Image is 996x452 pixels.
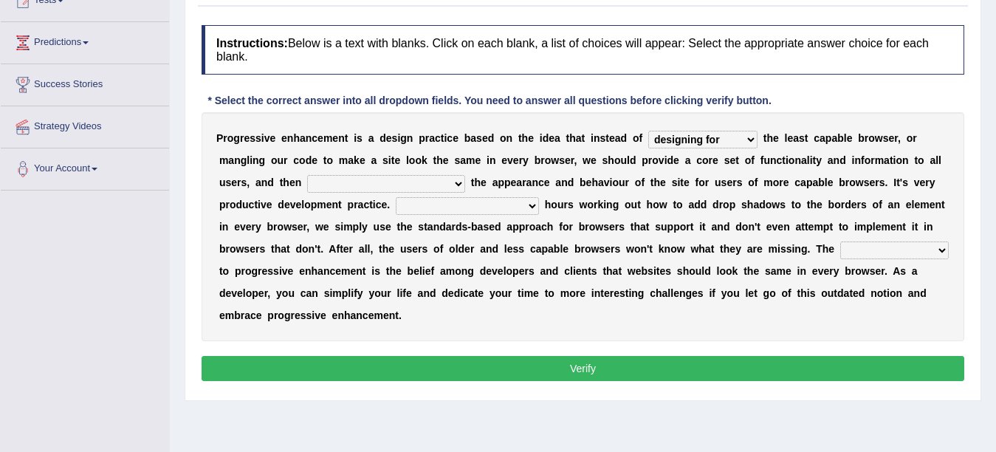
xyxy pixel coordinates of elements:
[610,177,613,188] b: i
[554,132,560,144] b: a
[339,154,348,166] b: m
[247,154,250,166] b: l
[202,356,964,381] button: Verify
[930,154,935,166] b: a
[490,154,496,166] b: n
[594,132,600,144] b: n
[447,132,453,144] b: c
[600,132,606,144] b: s
[237,177,241,188] b: r
[914,154,918,166] b: t
[729,154,735,166] b: e
[608,154,614,166] b: h
[609,132,615,144] b: e
[571,154,574,166] b: r
[660,177,666,188] b: e
[938,154,941,166] b: l
[228,154,234,166] b: a
[475,177,481,188] b: h
[261,177,268,188] b: n
[884,154,890,166] b: a
[875,154,884,166] b: m
[893,154,896,166] b: i
[598,177,604,188] b: a
[227,132,234,144] b: o
[382,154,388,166] b: s
[854,154,861,166] b: n
[540,132,543,144] b: i
[250,154,253,166] b: i
[885,177,888,188] b: .
[453,132,458,144] b: e
[654,177,661,188] b: h
[639,132,642,144] b: f
[591,132,594,144] b: i
[391,154,395,166] b: t
[233,132,240,144] b: g
[604,177,610,188] b: v
[443,154,449,166] b: e
[476,132,482,144] b: s
[773,177,780,188] b: o
[748,177,755,188] b: o
[522,132,529,144] b: h
[870,177,876,188] b: e
[602,154,608,166] b: s
[283,177,289,188] b: h
[812,177,818,188] b: a
[267,177,274,188] b: d
[569,132,576,144] b: h
[834,154,840,166] b: n
[323,154,327,166] b: t
[444,132,447,144] b: i
[763,177,772,188] b: m
[902,177,908,188] b: s
[839,154,846,166] b: d
[583,154,591,166] b: w
[801,154,807,166] b: a
[247,177,250,188] b: ,
[879,177,885,188] b: s
[255,132,261,144] b: s
[236,199,242,210] b: d
[652,154,659,166] b: o
[345,132,348,144] b: t
[219,199,226,210] b: p
[890,154,893,166] b: t
[293,132,300,144] b: h
[875,177,879,188] b: r
[709,154,712,166] b: r
[241,177,247,188] b: s
[306,154,312,166] b: d
[763,132,767,144] b: t
[864,177,870,188] b: s
[249,199,255,210] b: c
[667,154,674,166] b: d
[498,177,504,188] b: p
[406,154,409,166] b: l
[896,154,902,166] b: o
[354,132,357,144] b: i
[287,132,294,144] b: n
[615,132,621,144] b: a
[435,132,441,144] b: c
[568,177,574,188] b: d
[475,154,481,166] b: e
[429,132,435,144] b: a
[219,177,226,188] b: u
[735,154,739,166] b: t
[441,132,444,144] b: t
[306,132,312,144] b: n
[630,154,636,166] b: d
[900,177,902,188] b: '
[783,177,789,188] b: e
[755,177,758,188] b: f
[433,154,437,166] b: t
[379,132,386,144] b: d
[865,132,868,144] b: r
[849,177,856,188] b: o
[225,199,229,210] b: r
[284,154,287,166] b: r
[721,177,727,188] b: s
[816,154,822,166] b: y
